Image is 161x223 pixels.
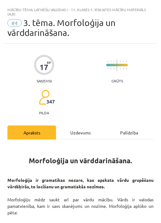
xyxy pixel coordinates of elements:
img: students-c634bb4e5e11cddfef0936a35e636f08e4e9abd3cc4e673bd6f9a4125e45ecb1.svg [39,90,50,105]
div: Uzdevums [56,125,105,139]
img: icon-short-line-57e1e144782c952c97e751825c79c345078a6d821885a25fce030b3d8c18986b.svg [107,68,108,69]
strong: Morfoloģija ir gramatikas nozare, kas apskata vārdu grupēšanu vārdšķirās, to locīšanu un gramatis... [7,177,154,189]
img: icon-short-line-57e1e144782c952c97e751825c79c345078a6d821885a25fce030b3d8c18986b.svg [126,61,127,62]
p: pilda [39,111,49,115]
b: Morfoloģija un vārddarināšana. [29,156,132,165]
p: Saņemsi [34,79,54,83]
span: XP [47,61,51,64]
span: 3. tēma. Morfoloģija un vārddarināšana. [7,18,115,38]
div: Apraksts [7,125,56,139]
img: icon-short-line-57e1e144782c952c97e751825c79c345078a6d821885a25fce030b3d8c18986b.svg [123,68,124,69]
div: 17 [40,63,48,72]
div: Mācību tēma: Latviešu valodas i - 11. klases 1. ieskaites mācību materiāls (a,b) [7,7,154,16]
div: Palīdzība [105,125,154,139]
img: icon-short-line-57e1e144782c952c97e751825c79c345078a6d821885a25fce030b3d8c18986b.svg [107,61,108,62]
img: icon-short-line-57e1e144782c952c97e751825c79c345078a6d821885a25fce030b3d8c18986b.svg [126,68,127,69]
span: #4 [7,19,22,27]
span: 347 [46,99,55,104]
p: Grūts [111,79,123,83]
img: icon-short-line-57e1e144782c952c97e751825c79c345078a6d821885a25fce030b3d8c18986b.svg [123,61,124,62]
